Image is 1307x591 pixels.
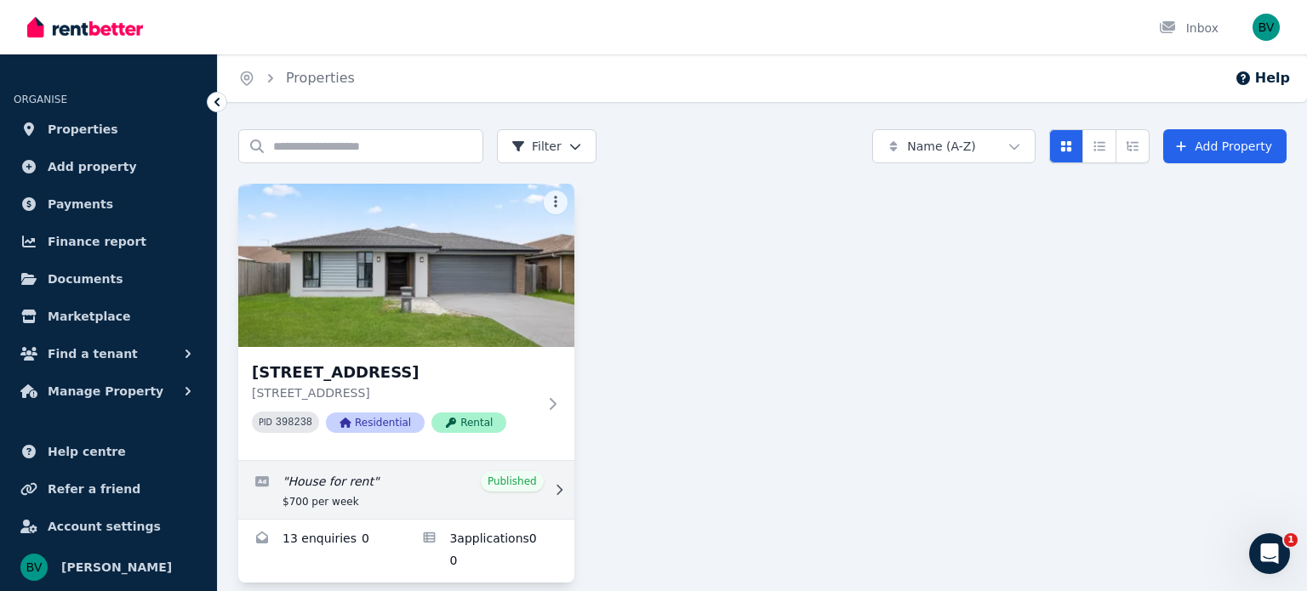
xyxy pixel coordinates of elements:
a: Applications for 7 Wicker Rd, Park Ridge [406,520,574,582]
a: Documents [14,262,203,296]
a: Add property [14,150,203,184]
img: Benmon Mammen Varghese [20,554,48,581]
button: Name (A-Z) [872,129,1036,163]
span: Find a tenant [48,344,138,364]
span: Payments [48,194,113,214]
button: Compact list view [1082,129,1116,163]
div: View options [1049,129,1150,163]
button: Manage Property [14,374,203,408]
p: [STREET_ADDRESS] [252,384,537,401]
span: ORGANISE [14,94,67,105]
span: Name (A-Z) [907,138,976,155]
a: Marketplace [14,299,203,333]
button: Help [1235,68,1290,88]
a: Refer a friend [14,472,203,506]
span: Properties [48,119,118,139]
span: Filter [511,138,562,155]
iframe: Intercom live chat [1249,533,1290,574]
span: Documents [48,269,123,289]
a: Help centre [14,435,203,469]
img: Benmon Mammen Varghese [1253,14,1280,41]
a: Enquiries for 7 Wicker Rd, Park Ridge [238,520,406,582]
a: 7 Wicker Rd, Park Ridge[STREET_ADDRESS][STREET_ADDRESS]PID 398238ResidentialRental [238,184,574,460]
a: Properties [286,70,355,86]
span: Account settings [48,516,161,537]
span: Residential [326,412,425,433]
span: 1 [1284,533,1298,547]
span: Marketplace [48,306,130,327]
a: Add Property [1163,129,1287,163]
span: Rental [431,412,506,433]
a: Account settings [14,509,203,543]
img: RentBetter [27,14,143,40]
span: Manage Property [48,381,163,401]
code: 398238 [276,417,312,429]
button: Filter [497,129,596,163]
span: Refer a friend [48,479,140,499]
button: Expanded list view [1116,129,1150,163]
small: PID [259,418,272,427]
a: Payments [14,187,203,221]
button: More options [544,190,568,214]
img: 7 Wicker Rd, Park Ridge [238,184,574,347]
button: Find a tenant [14,337,203,371]
a: Properties [14,112,203,146]
button: Card view [1049,129,1083,163]
span: Add property [48,156,137,177]
h3: [STREET_ADDRESS] [252,361,537,384]
span: [PERSON_NAME] [61,557,172,577]
nav: Breadcrumb [218,54,375,102]
a: Finance report [14,224,203,259]
a: Edit listing: House for rent [238,461,574,519]
span: Finance report [48,231,146,252]
span: Help centre [48,441,126,462]
div: Inbox [1159,20,1219,37]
